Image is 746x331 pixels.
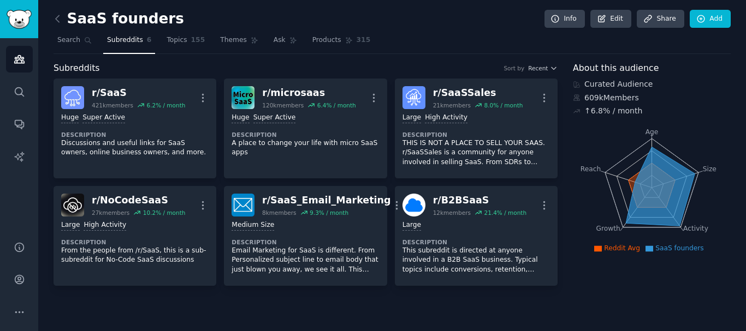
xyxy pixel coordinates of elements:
div: ↑ 6.8 % / month [584,105,642,117]
span: Recent [528,64,548,72]
img: B2BSaaS [402,194,425,216]
dt: Description [61,238,209,246]
a: Share [637,10,684,28]
span: Themes [220,35,247,45]
div: 120k members [262,101,304,109]
div: Huge [232,113,249,123]
a: Themes [216,32,262,54]
div: High Activity [425,113,467,123]
span: 155 [191,35,205,45]
a: NoCodeSaaSr/NoCodeSaaS27kmembers10.2% / monthLargeHigh ActivityDescriptionFrom the people from /r... [54,186,216,286]
span: Ask [274,35,286,45]
dt: Description [61,131,209,139]
a: Subreddits6 [103,32,155,54]
span: 6 [147,35,152,45]
a: Products315 [309,32,374,54]
div: r/ SaaSSales [433,86,523,100]
a: B2BSaaSr/B2BSaaS12kmembers21.4% / monthLargeDescriptionThis subreddit is directed at anyone invol... [395,186,558,286]
span: Subreddits [54,62,100,75]
div: Sort by [504,64,524,72]
h2: SaaS founders [54,10,184,28]
span: About this audience [573,62,659,75]
p: From the people from /r/SaaS, this is a sub-subreddit for No-Code SaaS discussions [61,246,209,265]
div: Huge [61,113,79,123]
div: 21.4 % / month [484,209,526,216]
span: Products [312,35,341,45]
dt: Description [232,238,379,246]
div: 8k members [262,209,297,216]
img: GummySearch logo [7,10,32,29]
span: Search [57,35,80,45]
a: Add [690,10,731,28]
div: Medium Size [232,220,274,231]
span: Reddit Avg [604,244,640,252]
p: THIS IS NOT A PLACE TO SELL YOUR SAAS. r/SaaSSales is a community for anyone involved in selling ... [402,139,550,167]
div: 6.2 % / month [146,101,185,109]
span: SaaS founders [655,244,704,252]
tspan: Size [703,165,717,172]
div: 21k members [433,101,471,109]
img: microsaas [232,86,254,109]
div: Large [402,220,421,231]
div: r/ microsaas [262,86,356,100]
div: r/ SaaS [92,86,185,100]
tspan: Reach [581,165,601,172]
button: Recent [528,64,558,72]
p: A place to change your life with micro SaaS apps [232,139,379,158]
tspan: Activity [683,225,708,232]
div: r/ NoCodeSaaS [92,194,185,207]
div: 27k members [92,209,129,216]
img: SaaS [61,86,84,109]
div: Large [402,113,421,123]
div: r/ SaaS_Email_Marketing [262,194,391,207]
div: r/ B2BSaaS [433,194,526,207]
img: SaaSSales [402,86,425,109]
dt: Description [402,238,550,246]
div: 609k Members [573,92,731,104]
a: microsaasr/microsaas120kmembers6.4% / monthHugeSuper ActiveDescriptionA place to change your life... [224,79,387,178]
a: Search [54,32,96,54]
img: NoCodeSaaS [61,194,84,216]
div: High Activity [84,220,126,231]
span: Topics [167,35,187,45]
div: 12k members [433,209,471,216]
img: SaaS_Email_Marketing [232,194,254,216]
a: Info [544,10,585,28]
dt: Description [402,131,550,139]
p: Email Marketing for SaaS is different. From Personalized subject line to email body that just blo... [232,246,379,275]
span: Subreddits [107,35,143,45]
div: 10.2 % / month [143,209,186,216]
div: Super Active [253,113,296,123]
a: SaaS_Email_Marketingr/SaaS_Email_Marketing8kmembers9.3% / monthMedium SizeDescriptionEmail Market... [224,186,387,286]
div: 8.0 % / month [484,101,523,109]
a: Ask [270,32,301,54]
tspan: Age [646,128,659,136]
a: SaaSSalesr/SaaSSales21kmembers8.0% / monthLargeHigh ActivityDescriptionTHIS IS NOT A PLACE TO SEL... [395,79,558,178]
div: 9.3 % / month [310,209,348,216]
a: Topics155 [163,32,209,54]
p: This subreddit is directed at anyone involved in a B2B SaaS business. Typical topics include conv... [402,246,550,275]
span: 315 [357,35,371,45]
p: Discussions and useful links for SaaS owners, online business owners, and more. [61,139,209,158]
a: Edit [590,10,631,28]
div: 421k members [92,101,133,109]
div: Large [61,220,80,231]
tspan: Growth [596,225,620,232]
div: Super Active [82,113,125,123]
div: Curated Audience [573,79,731,90]
dt: Description [232,131,379,139]
div: 6.4 % / month [317,101,356,109]
a: SaaSr/SaaS421kmembers6.2% / monthHugeSuper ActiveDescriptionDiscussions and useful links for SaaS... [54,79,216,178]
